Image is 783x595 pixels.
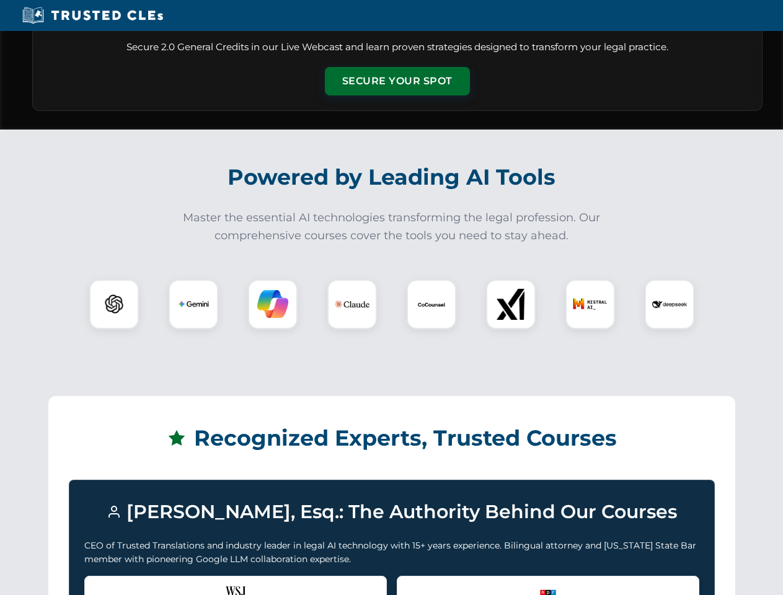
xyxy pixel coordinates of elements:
button: Secure Your Spot [325,67,470,95]
img: ChatGPT Logo [96,286,132,322]
div: Copilot [248,280,298,329]
div: xAI [486,280,536,329]
img: Mistral AI Logo [573,287,608,322]
p: CEO of Trusted Translations and industry leader in legal AI technology with 15+ years experience.... [84,539,699,566]
img: xAI Logo [495,289,526,320]
div: ChatGPT [89,280,139,329]
div: Claude [327,280,377,329]
div: CoCounsel [407,280,456,329]
img: DeepSeek Logo [652,287,687,322]
img: Trusted CLEs [19,6,167,25]
h3: [PERSON_NAME], Esq.: The Authority Behind Our Courses [84,495,699,529]
h2: Recognized Experts, Trusted Courses [69,416,715,460]
img: CoCounsel Logo [416,289,447,320]
p: Secure 2.0 General Credits in our Live Webcast and learn proven strategies designed to transform ... [48,40,747,55]
p: Master the essential AI technologies transforming the legal profession. Our comprehensive courses... [175,209,609,245]
img: Gemini Logo [178,289,209,320]
img: Claude Logo [335,287,369,322]
div: DeepSeek [645,280,694,329]
h2: Powered by Leading AI Tools [48,156,735,199]
img: Copilot Logo [257,289,288,320]
div: Mistral AI [565,280,615,329]
div: Gemini [169,280,218,329]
